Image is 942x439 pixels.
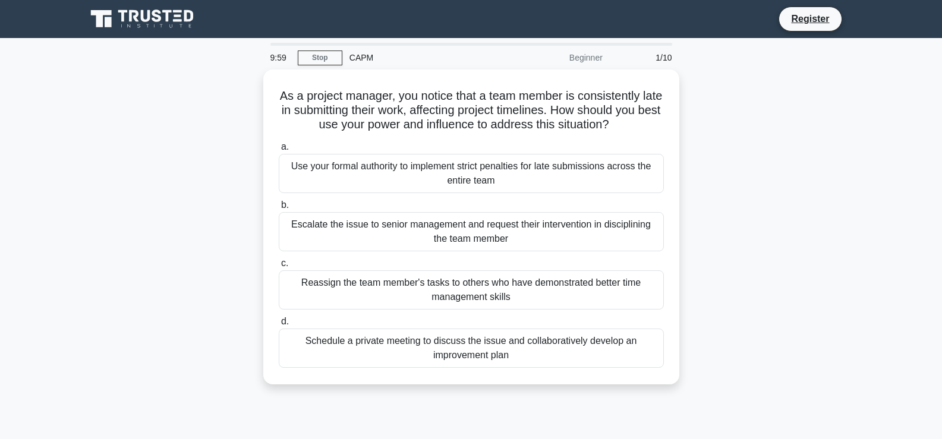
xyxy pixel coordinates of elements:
[279,154,664,193] div: Use your formal authority to implement strict penalties for late submissions across the entire team
[281,141,289,151] span: a.
[279,329,664,368] div: Schedule a private meeting to discuss the issue and collaboratively develop an improvement plan
[784,11,836,26] a: Register
[281,258,288,268] span: c.
[298,50,342,65] a: Stop
[279,212,664,251] div: Escalate the issue to senior management and request their intervention in disciplining the team m...
[263,46,298,70] div: 9:59
[279,270,664,309] div: Reassign the team member's tasks to others who have demonstrated better time management skills
[506,46,610,70] div: Beginner
[278,89,665,132] h5: As a project manager, you notice that a team member is consistently late in submitting their work...
[281,200,289,210] span: b.
[342,46,506,70] div: CAPM
[281,316,289,326] span: d.
[610,46,679,70] div: 1/10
